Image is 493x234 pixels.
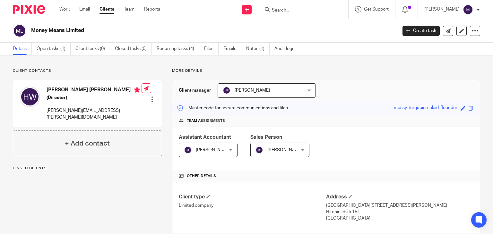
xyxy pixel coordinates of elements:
[47,95,142,101] h5: (Director)
[364,7,389,12] span: Get Support
[326,194,473,200] h4: Address
[223,43,241,55] a: Emails
[326,202,473,209] p: [GEOGRAPHIC_DATA][STREET_ADDRESS][PERSON_NAME]
[267,148,303,152] span: [PERSON_NAME]
[13,24,26,38] img: svg%3E
[47,107,142,121] p: [PERSON_NAME][EMAIL_ADDRESS][PERSON_NAME][DOMAIN_NAME]
[134,87,140,93] i: Primary
[13,43,32,55] a: Details
[255,146,263,154] img: svg%3E
[65,138,110,148] h4: + Add contact
[463,4,473,15] img: svg%3E
[184,146,192,154] img: svg%3E
[394,104,457,112] div: messy-turquoise-plaid-flounder
[13,166,162,171] p: Linked clients
[271,8,329,13] input: Search
[402,26,440,36] a: Create task
[250,135,282,140] span: Sales Person
[424,6,460,13] p: [PERSON_NAME]
[13,68,162,73] p: Client contacts
[326,215,473,221] p: [GEOGRAPHIC_DATA]
[59,6,70,13] a: Work
[274,43,299,55] a: Audit logs
[79,6,90,13] a: Email
[144,6,160,13] a: Reports
[187,118,225,123] span: Team assignments
[99,6,114,13] a: Clients
[187,173,216,179] span: Other details
[177,105,288,111] p: Master code for secure communications and files
[204,43,219,55] a: Files
[157,43,199,55] a: Recurring tasks (4)
[179,135,231,140] span: Assistant Accountant
[124,6,134,13] a: Team
[172,68,480,73] p: More details
[115,43,152,55] a: Closed tasks (0)
[47,87,142,95] h4: [PERSON_NAME] [PERSON_NAME]
[235,88,270,93] span: [PERSON_NAME]
[196,148,231,152] span: [PERSON_NAME]
[326,209,473,215] p: Hitchin, SG5 1RT
[75,43,110,55] a: Client tasks (0)
[31,27,321,34] h2: Money Means Limited
[179,194,326,200] h4: Client type
[179,202,326,209] p: Limited company
[246,43,270,55] a: Notes (1)
[223,87,230,94] img: svg%3E
[20,87,40,107] img: svg%3E
[37,43,71,55] a: Open tasks (1)
[179,87,211,94] h3: Client manager
[13,5,45,14] img: Pixie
